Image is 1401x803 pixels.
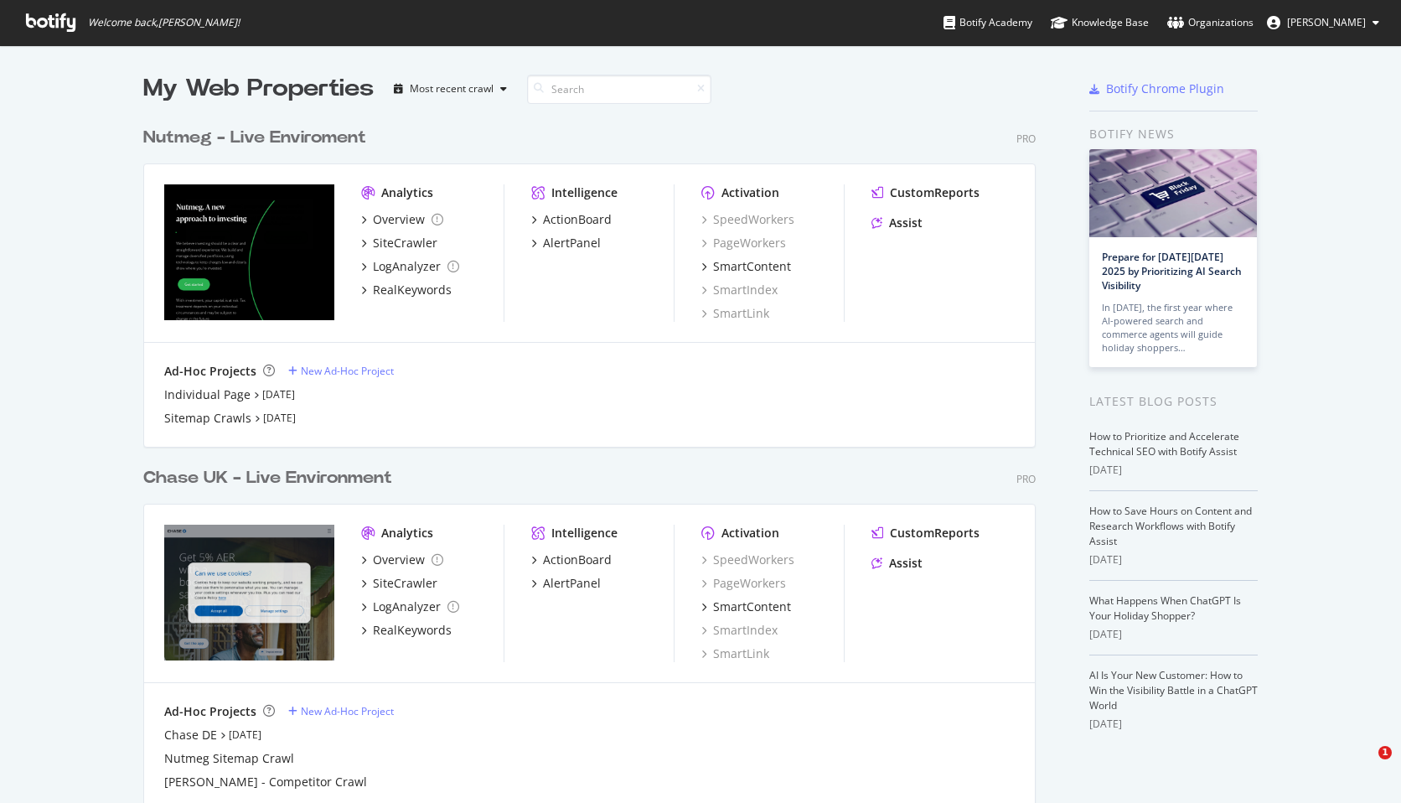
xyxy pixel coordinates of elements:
[143,126,373,150] a: Nutmeg - Live Enviroment
[164,184,334,320] img: www.nutmeg.com/
[721,525,779,541] div: Activation
[288,364,394,378] a: New Ad-Hoc Project
[543,235,601,251] div: AlertPanel
[361,258,459,275] a: LogAnalyzer
[361,235,437,251] a: SiteCrawler
[164,774,367,790] a: [PERSON_NAME] - Competitor Crawl
[531,211,612,228] a: ActionBoard
[262,387,295,401] a: [DATE]
[373,575,437,592] div: SiteCrawler
[1167,14,1254,31] div: Organizations
[701,211,794,228] a: SpeedWorkers
[143,126,366,150] div: Nutmeg - Live Enviroment
[1016,472,1036,486] div: Pro
[551,184,618,201] div: Intelligence
[531,552,612,568] a: ActionBoard
[1344,746,1384,786] iframe: Intercom live chat
[164,703,256,720] div: Ad-Hoc Projects
[373,235,437,251] div: SiteCrawler
[1089,149,1257,237] img: Prepare for Black Friday 2025 by Prioritizing AI Search Visibility
[1016,132,1036,146] div: Pro
[410,84,494,94] div: Most recent crawl
[361,282,452,298] a: RealKeywords
[387,75,514,102] button: Most recent crawl
[701,305,769,322] a: SmartLink
[143,72,374,106] div: My Web Properties
[1089,392,1258,411] div: Latest Blog Posts
[889,215,923,231] div: Assist
[871,215,923,231] a: Assist
[1089,717,1258,732] div: [DATE]
[373,258,441,275] div: LogAnalyzer
[381,184,433,201] div: Analytics
[543,552,612,568] div: ActionBoard
[701,552,794,568] a: SpeedWorkers
[373,622,452,639] div: RealKeywords
[1089,125,1258,143] div: Botify news
[301,364,394,378] div: New Ad-Hoc Project
[701,258,791,275] a: SmartContent
[1102,301,1244,355] div: In [DATE], the first year where AI-powered search and commerce agents will guide holiday shoppers…
[164,750,294,767] a: Nutmeg Sitemap Crawl
[701,575,786,592] a: PageWorkers
[713,258,791,275] div: SmartContent
[301,704,394,718] div: New Ad-Hoc Project
[871,525,980,541] a: CustomReports
[164,410,251,427] a: Sitemap Crawls
[164,727,217,743] div: Chase DE
[1089,429,1239,458] a: How to Prioritize and Accelerate Technical SEO with Botify Assist
[527,75,711,104] input: Search
[164,363,256,380] div: Ad-Hoc Projects
[373,211,425,228] div: Overview
[701,235,786,251] a: PageWorkers
[701,282,778,298] a: SmartIndex
[373,552,425,568] div: Overview
[713,598,791,615] div: SmartContent
[361,598,459,615] a: LogAnalyzer
[143,466,392,490] div: Chase UK - Live Environment
[229,728,261,742] a: [DATE]
[263,411,296,425] a: [DATE]
[361,552,443,568] a: Overview
[871,184,980,201] a: CustomReports
[531,235,601,251] a: AlertPanel
[164,386,251,403] a: Individual Page
[143,466,399,490] a: Chase UK - Live Environment
[1089,463,1258,478] div: [DATE]
[701,598,791,615] a: SmartContent
[373,598,441,615] div: LogAnalyzer
[551,525,618,541] div: Intelligence
[701,645,769,662] a: SmartLink
[164,525,334,661] img: https://www.chase.co.uk
[1102,250,1242,293] a: Prepare for [DATE][DATE] 2025 by Prioritizing AI Search Visibility
[88,16,240,29] span: Welcome back, [PERSON_NAME] !
[1287,15,1366,29] span: George Tyshchenko
[943,14,1032,31] div: Botify Academy
[381,525,433,541] div: Analytics
[1106,80,1224,97] div: Botify Chrome Plugin
[373,282,452,298] div: RealKeywords
[1089,552,1258,567] div: [DATE]
[1089,593,1241,623] a: What Happens When ChatGPT Is Your Holiday Shopper?
[1254,9,1393,36] button: [PERSON_NAME]
[543,211,612,228] div: ActionBoard
[531,575,601,592] a: AlertPanel
[890,525,980,541] div: CustomReports
[361,575,437,592] a: SiteCrawler
[701,622,778,639] a: SmartIndex
[871,555,923,572] a: Assist
[1089,504,1252,548] a: How to Save Hours on Content and Research Workflows with Botify Assist
[1089,627,1258,642] div: [DATE]
[361,622,452,639] a: RealKeywords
